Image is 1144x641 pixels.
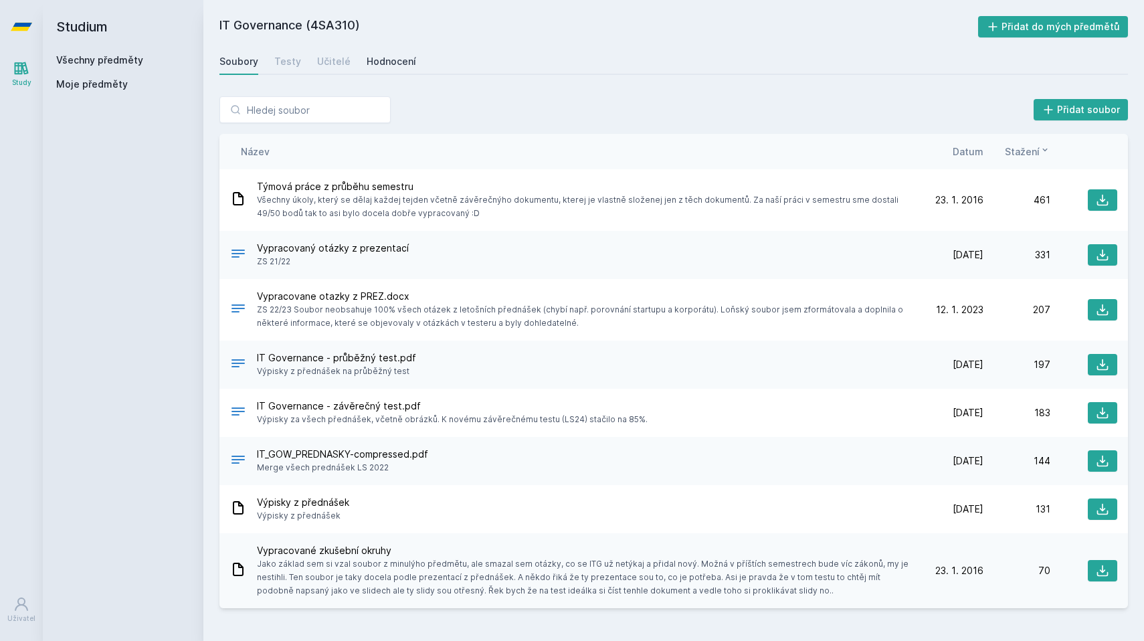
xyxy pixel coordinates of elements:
[257,351,416,365] span: IT Governance - průběžný test.pdf
[953,358,983,371] span: [DATE]
[953,502,983,516] span: [DATE]
[1005,145,1050,159] button: Stažení
[3,589,40,630] a: Uživatel
[367,55,416,68] div: Hodnocení
[56,78,128,91] span: Moje předměty
[257,303,911,330] span: ZS 22/23 Soubor neobsahuje 100% všech otázek z letošních přednášek (chybí např. porovnání startup...
[367,48,416,75] a: Hodnocení
[241,145,270,159] button: Název
[936,303,983,316] span: 12. 1. 2023
[1005,145,1040,159] span: Stažení
[953,406,983,420] span: [DATE]
[257,242,409,255] span: Vypracovaný otázky z prezentací
[257,180,911,193] span: Týmová práce z průběhu semestru
[983,303,1050,316] div: 207
[230,403,246,423] div: PDF
[1034,99,1129,120] button: Přidat soubor
[257,448,428,461] span: IT_GOW_PREDNASKY-compressed.pdf
[978,16,1129,37] button: Přidat do mých předmětů
[257,544,911,557] span: Vypracované zkušební okruhy
[257,255,409,268] span: ZS 21/22
[219,55,258,68] div: Soubory
[935,193,983,207] span: 23. 1. 2016
[56,54,143,66] a: Všechny předměty
[7,614,35,624] div: Uživatel
[983,358,1050,371] div: 197
[230,300,246,320] div: DOCX
[983,502,1050,516] div: 131
[219,48,258,75] a: Soubory
[953,454,983,468] span: [DATE]
[257,461,428,474] span: Merge všech prednášek LS 2022
[983,193,1050,207] div: 461
[317,48,351,75] a: Učitelé
[317,55,351,68] div: Učitelé
[953,145,983,159] button: Datum
[257,496,349,509] span: Výpisky z přednášek
[257,290,911,303] span: Vypracovane otazky z PREZ.docx
[219,96,391,123] input: Hledej soubor
[257,557,911,598] span: Jako základ sem si vzal soubor z minulýho předmětu, ale smazal sem otázky, co se ITG už netýkaj a...
[983,248,1050,262] div: 331
[257,193,911,220] span: Všechny úkoly, který se dělaj každej tejden včetně závěrečnýho dokumentu, kterej je vlastně slože...
[983,406,1050,420] div: 183
[3,54,40,94] a: Study
[935,564,983,577] span: 23. 1. 2016
[230,355,246,375] div: PDF
[274,55,301,68] div: Testy
[983,564,1050,577] div: 70
[274,48,301,75] a: Testy
[230,452,246,471] div: PDF
[257,509,349,523] span: Výpisky z přednášek
[257,413,648,426] span: Výpisky za všech přednášek, včetně obrázků. K novému závěrečnému testu (LS24) stačilo na 85%.
[983,454,1050,468] div: 144
[257,365,416,378] span: Výpisky z přednášek na průběžný test
[219,16,978,37] h2: IT Governance (4SA310)
[953,248,983,262] span: [DATE]
[230,246,246,265] div: .DOCX
[257,399,648,413] span: IT Governance - závěrečný test.pdf
[12,78,31,88] div: Study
